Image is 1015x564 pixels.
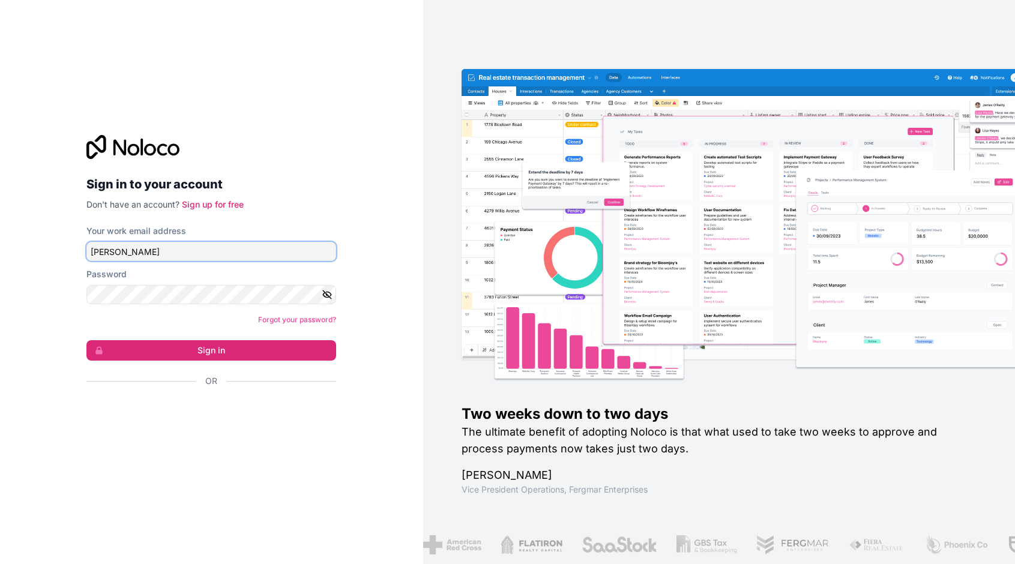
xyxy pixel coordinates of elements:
[86,285,336,304] input: Password
[86,340,336,361] button: Sign in
[80,400,333,427] iframe: Sign in with Google Button
[86,199,179,209] span: Don't have an account?
[488,535,550,554] img: /assets/flatiron-C8eUkumj.png
[462,424,977,457] h2: The ultimate benefit of adopting Noloco is that what used to take two weeks to approve and proces...
[462,467,977,484] h1: [PERSON_NAME]
[664,535,725,554] img: /assets/gbstax-C-GtDUiK.png
[182,199,244,209] a: Sign up for free
[744,535,817,554] img: /assets/fergmar-CudnrXN5.png
[86,400,327,427] div: Sign in with Google. Opens in new tab
[912,535,977,554] img: /assets/phoenix-BREaitsQ.png
[462,404,977,424] h1: Two weeks down to two days
[569,535,645,554] img: /assets/saastock-C6Zbiodz.png
[836,535,893,554] img: /assets/fiera-fwj2N5v4.png
[86,242,336,261] input: Email address
[86,268,127,280] label: Password
[258,315,336,324] a: Forgot your password?
[86,225,186,237] label: Your work email address
[86,173,336,195] h2: Sign in to your account
[205,375,217,387] span: Or
[411,535,469,554] img: /assets/american-red-cross-BAupjrZR.png
[462,484,977,496] h1: Vice President Operations , Fergmar Enterprises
